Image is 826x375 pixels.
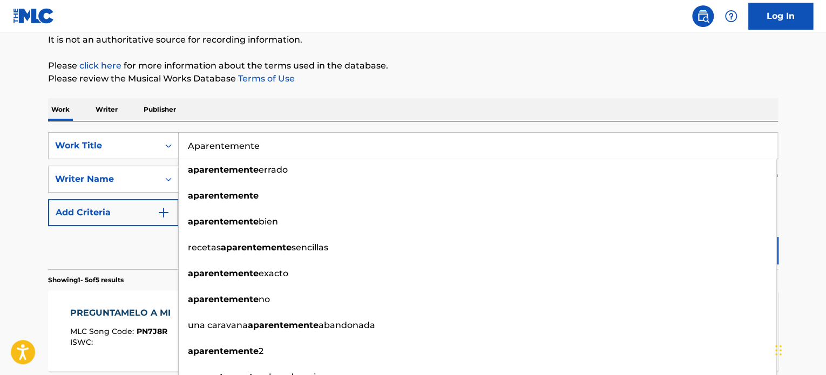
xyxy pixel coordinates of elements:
span: errado [259,165,288,175]
span: no [259,294,270,304]
div: PREGUNTAMELO A MI [70,306,176,319]
strong: aparentemente [188,346,259,356]
span: PN7J8R [137,326,167,336]
span: una caravana [188,320,248,330]
strong: aparentemente [188,190,259,201]
p: Publisher [140,98,179,121]
span: sencillas [292,242,328,253]
a: Terms of Use [236,73,295,84]
a: PREGUNTAMELO A MIMLC Song Code:PN7J8RISWC:Writers (3)[PERSON_NAME] DE [PERSON_NAME] [PERSON_NAME]... [48,290,778,371]
p: Please review the Musical Works Database [48,72,778,85]
span: exacto [259,268,288,278]
strong: aparentemente [188,294,259,304]
div: Drag [775,334,782,366]
button: Add Criteria [48,199,179,226]
span: abandonada [319,320,375,330]
p: It is not an authoritative source for recording information. [48,33,778,46]
p: Writer [92,98,121,121]
span: 2 [259,346,263,356]
div: Help [720,5,742,27]
form: Search Form [48,132,778,269]
span: ISWC : [70,337,96,347]
strong: aparentemente [188,216,259,227]
img: MLC Logo [13,8,55,24]
a: click here [79,60,121,71]
div: Work Title [55,139,152,152]
strong: aparentemente [221,242,292,253]
img: search [696,10,709,23]
a: Public Search [692,5,714,27]
p: Please for more information about the terms used in the database. [48,59,778,72]
span: bien [259,216,278,227]
div: Writer Name [55,173,152,186]
strong: aparentemente [248,320,319,330]
img: help [725,10,737,23]
img: 9d2ae6d4665cec9f34b9.svg [157,206,170,219]
p: Showing 1 - 5 of 5 results [48,275,124,285]
span: recetas [188,242,221,253]
p: Work [48,98,73,121]
a: Log In [748,3,813,30]
iframe: Chat Widget [772,323,826,375]
strong: aparentemente [188,165,259,175]
span: MLC Song Code : [70,326,137,336]
strong: aparentemente [188,268,259,278]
